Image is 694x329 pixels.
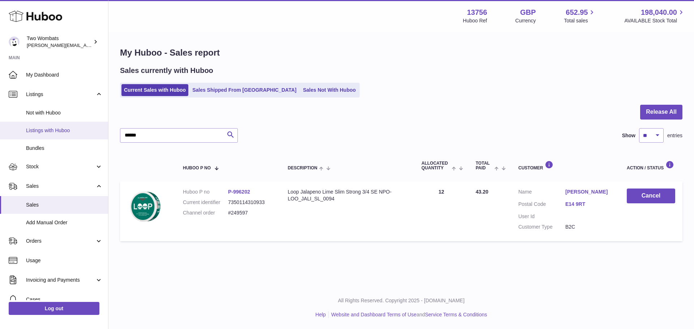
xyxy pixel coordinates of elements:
span: Bundles [26,145,103,152]
a: Website and Dashboard Terms of Use [331,312,416,317]
span: Total sales [564,17,596,24]
dt: Customer Type [518,224,565,230]
dd: #249597 [228,209,273,216]
span: Add Manual Order [26,219,103,226]
dd: B2C [565,224,612,230]
dt: Current identifier [183,199,228,206]
dt: Channel order [183,209,228,216]
dt: User Id [518,213,565,220]
button: Release All [640,105,682,120]
span: AVAILABLE Stock Total [624,17,685,24]
dt: Name [518,189,565,197]
span: 652.95 [566,8,588,17]
span: Sales [26,183,95,190]
button: Cancel [627,189,675,203]
dt: Postal Code [518,201,565,209]
p: All Rights Reserved. Copyright 2025 - [DOMAIN_NAME] [114,297,688,304]
span: My Dashboard [26,72,103,78]
li: and [329,311,487,318]
span: [PERSON_NAME][EMAIL_ADDRESS][PERSON_NAME][DOMAIN_NAME] [27,42,184,48]
span: Total paid [476,161,493,170]
a: Help [316,312,326,317]
span: 43.20 [476,189,488,195]
a: 198,040.00 AVAILABLE Stock Total [624,8,685,24]
span: entries [667,132,682,139]
a: Current Sales with Huboo [121,84,188,96]
div: Loop Jalapeno Lime Slim Strong 3/4 SE NPO-LOO_JALI_SL_0094 [288,189,407,202]
span: Orders [26,238,95,244]
div: Huboo Ref [463,17,487,24]
td: 12 [414,181,468,241]
div: Currency [515,17,536,24]
a: E14 9RT [565,201,612,208]
h1: My Huboo - Sales report [120,47,682,59]
a: [PERSON_NAME] [565,189,612,195]
label: Show [622,132,635,139]
span: Sales [26,202,103,208]
a: Log out [9,302,99,315]
span: Listings [26,91,95,98]
a: 652.95 Total sales [564,8,596,24]
div: Action / Status [627,161,675,170]
span: 198,040.00 [641,8,677,17]
span: Stock [26,163,95,170]
div: Two Wombats [27,35,92,49]
strong: 13756 [467,8,487,17]
span: Not with Huboo [26,109,103,116]
span: ALLOCATED Quantity [421,161,450,170]
dd: 7350114310933 [228,199,273,206]
dt: Huboo P no [183,189,228,195]
a: P-996202 [228,189,250,195]
div: Customer [518,161,612,170]
span: Listings with Huboo [26,127,103,134]
strong: GBP [520,8,536,17]
span: Huboo P no [183,166,211,170]
span: Cases [26,296,103,303]
a: Sales Shipped From [GEOGRAPHIC_DATA] [190,84,299,96]
h2: Sales currently with Huboo [120,66,213,75]
span: Usage [26,257,103,264]
span: Invoicing and Payments [26,277,95,283]
span: Description [288,166,317,170]
img: adam.randall@twowombats.com [9,36,20,47]
a: Service Terms & Conditions [425,312,487,317]
img: Loop_Jalapeno_Lime_Slim_Strong_3_4_Nicotine_Pouches-7350114310933.webp [127,189,163,225]
a: Sales Not With Huboo [300,84,358,96]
